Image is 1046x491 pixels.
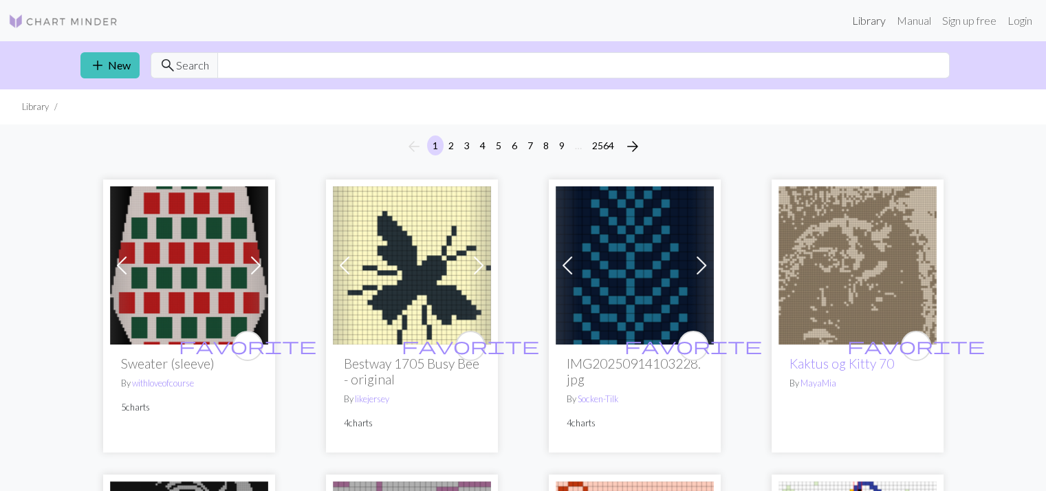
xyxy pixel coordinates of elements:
i: favourite [624,332,762,360]
button: favourite [678,331,708,361]
a: Manual [891,7,937,34]
p: 5 charts [121,401,257,414]
span: favorite [624,335,762,356]
i: Next [624,138,641,155]
button: 6 [506,135,523,155]
button: 3 [459,135,475,155]
p: By [567,393,703,406]
a: New [80,52,140,78]
button: favourite [901,331,931,361]
button: 1 [427,135,444,155]
p: By [789,377,926,390]
i: favourite [847,332,985,360]
span: arrow_forward [624,137,641,156]
p: 4 charts [567,417,703,430]
a: Bestway 1705 Busy Bee chart A - original [333,257,491,270]
img: Logo [8,13,118,30]
span: favorite [179,335,316,356]
h2: IMG20250914103228.jpg [567,356,703,387]
p: 4 charts [344,417,480,430]
button: Next [619,135,646,157]
a: Login [1002,7,1038,34]
li: Library [22,100,49,113]
span: favorite [847,335,985,356]
button: 2564 [587,135,620,155]
a: IMG20250914103228.jpg [556,257,714,270]
button: 5 [490,135,507,155]
a: Kaktus og Kitty.jpg [778,257,937,270]
a: Sweater (sleeve) [110,257,268,270]
button: favourite [455,331,486,361]
a: Socken-Tilk [578,393,618,404]
button: 8 [538,135,554,155]
p: By [344,393,480,406]
a: Sign up free [937,7,1002,34]
a: Library [847,7,891,34]
h2: Sweater (sleeve) [121,356,257,371]
span: search [160,56,176,75]
span: Search [176,57,209,74]
button: 4 [475,135,491,155]
img: Kaktus og Kitty.jpg [778,186,937,345]
p: By [121,377,257,390]
button: favourite [232,331,263,361]
button: 2 [443,135,459,155]
i: favourite [402,332,539,360]
a: Kaktus og Kitty 70 [789,356,894,371]
img: IMG20250914103228.jpg [556,186,714,345]
i: favourite [179,332,316,360]
button: 9 [554,135,570,155]
a: MayaMia [800,378,836,389]
img: Sweater (sleeve) [110,186,268,345]
img: Bestway 1705 Busy Bee chart A - original [333,186,491,345]
span: favorite [402,335,539,356]
button: 7 [522,135,538,155]
a: withloveofcourse [132,378,194,389]
nav: Page navigation [400,135,646,157]
span: add [89,56,106,75]
a: likejersey [355,393,389,404]
h2: Bestway 1705 Busy Bee - original [344,356,480,387]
